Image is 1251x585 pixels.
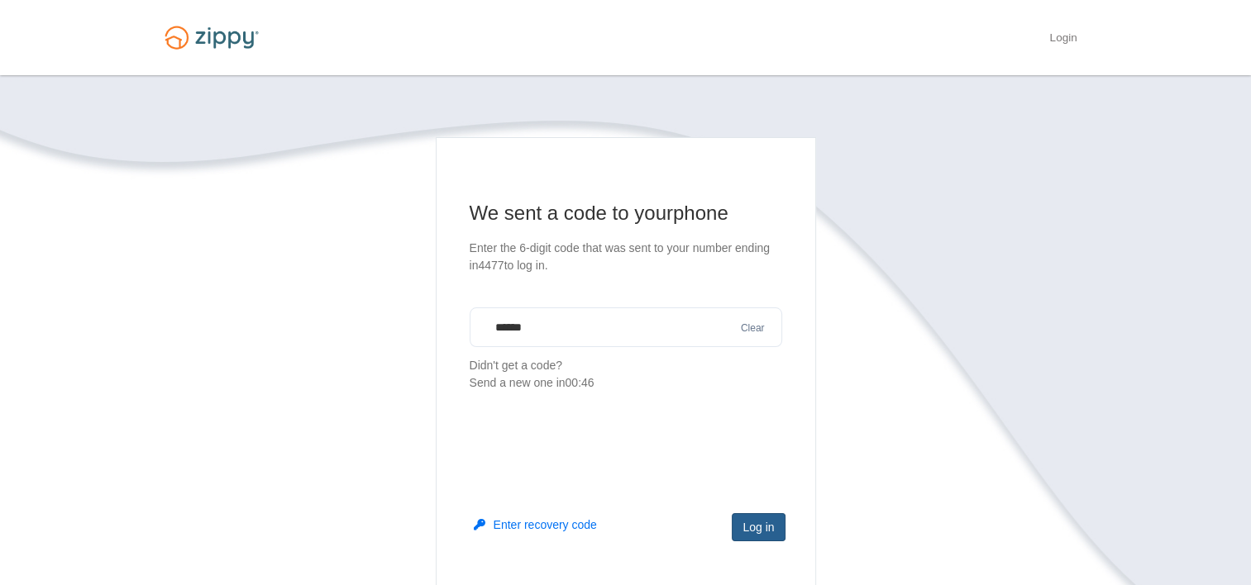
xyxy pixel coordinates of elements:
p: Didn't get a code? [470,357,782,392]
button: Clear [736,321,770,336]
img: Logo [155,18,269,57]
div: Send a new one in 00:46 [470,374,782,392]
h1: We sent a code to your phone [470,200,782,226]
a: Login [1049,31,1077,48]
button: Log in [732,513,785,541]
p: Enter the 6-digit code that was sent to your number ending in 4477 to log in. [470,240,782,274]
button: Enter recovery code [474,516,597,533]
